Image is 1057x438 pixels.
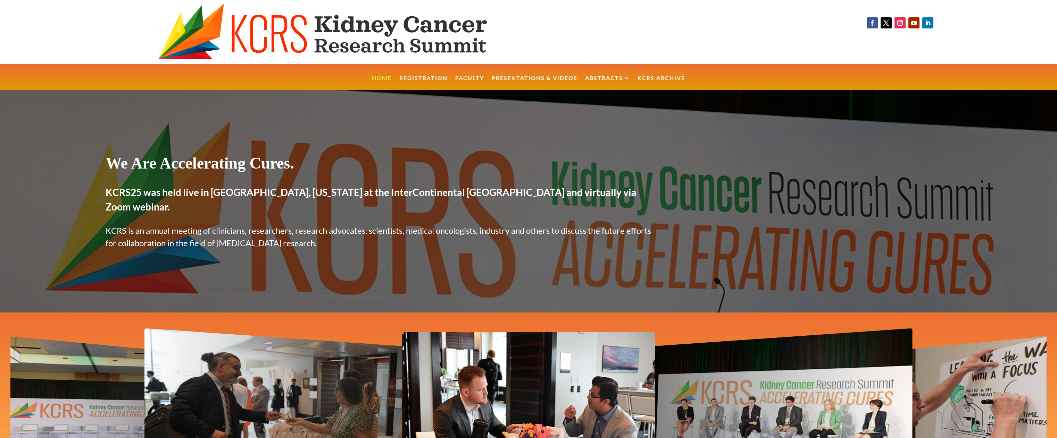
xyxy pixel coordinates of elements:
img: KCRS generic logo wide [158,3,527,61]
a: KCRS Archive [638,76,685,91]
h1: We Are Accelerating Cures. [106,154,654,176]
a: Follow on LinkedIn [922,17,933,28]
a: Abstracts [585,76,630,91]
a: Presentations & Videos [492,76,577,91]
a: Follow on Youtube [908,17,919,28]
a: Follow on Instagram [894,17,906,28]
p: KCRS is an annual meeting of clinicians, researchers, research advocates, scientists, medical onc... [106,224,654,249]
a: Registration [399,76,448,91]
a: Follow on Facebook [867,17,878,28]
a: Home [372,76,392,91]
h2: KCRS25 was held live in [GEOGRAPHIC_DATA], [US_STATE] at the InterContinental [GEOGRAPHIC_DATA] a... [106,185,654,217]
a: Follow on X [881,17,892,28]
a: Faculty [455,76,484,91]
